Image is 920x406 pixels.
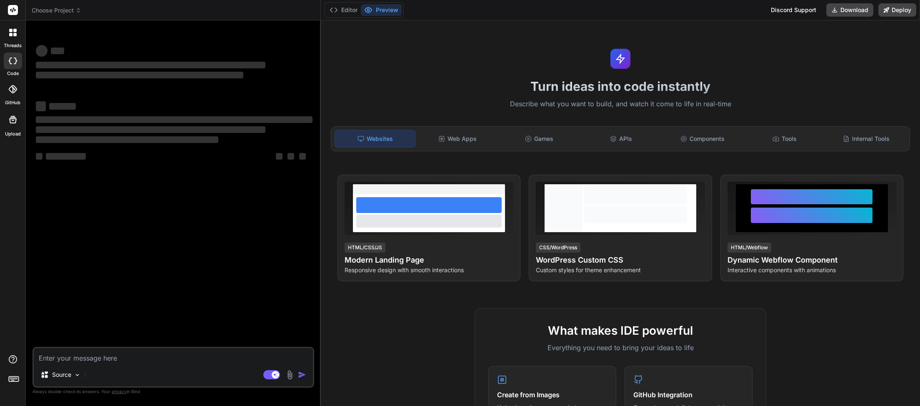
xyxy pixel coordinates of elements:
[32,388,314,396] p: Always double-check its answers. Your in Bind
[52,371,71,379] p: Source
[766,3,821,17] div: Discord Support
[499,130,579,148] div: Games
[36,116,312,123] span: ‌
[276,153,282,160] span: ‌
[7,70,19,77] label: code
[326,99,915,110] p: Describe what you want to build, and watch it come to life in real-time
[335,130,415,148] div: Websites
[826,130,906,148] div: Internal Tools
[326,79,915,94] h1: Turn ideas into code instantly
[326,4,361,16] button: Editor
[345,254,513,266] h4: Modern Landing Page
[488,343,752,353] p: Everything you need to bring your ideas to life
[536,266,705,274] p: Custom styles for theme enhancement
[361,4,402,16] button: Preview
[285,370,295,380] img: attachment
[32,6,81,15] span: Choose Project
[74,371,81,378] img: Pick Models
[417,130,497,148] div: Web Apps
[51,48,64,54] span: ‌
[633,390,744,400] h4: GitHub Integration
[745,130,825,148] div: Tools
[299,153,306,160] span: ‌
[536,254,705,266] h4: WordPress Custom CSS
[497,390,607,400] h4: Create from Images
[727,243,771,253] div: HTML/Webflow
[49,103,76,110] span: ‌
[488,322,752,339] h2: What makes IDE powerful
[5,130,21,138] label: Upload
[727,254,896,266] h4: Dynamic Webflow Component
[36,126,265,133] span: ‌
[36,153,42,160] span: ‌
[287,153,294,160] span: ‌
[345,266,513,274] p: Responsive design with smooth interactions
[878,3,916,17] button: Deploy
[36,62,265,68] span: ‌
[4,42,22,49] label: threads
[36,72,243,78] span: ‌
[46,153,86,160] span: ‌
[36,101,46,111] span: ‌
[345,243,385,253] div: HTML/CSS/JS
[298,371,306,379] img: icon
[536,243,580,253] div: CSS/WordPress
[5,99,20,106] label: GitHub
[581,130,661,148] div: APIs
[662,130,742,148] div: Components
[36,136,218,143] span: ‌
[112,389,127,394] span: privacy
[826,3,873,17] button: Download
[727,266,896,274] p: Interactive components with animations
[36,45,47,57] span: ‌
